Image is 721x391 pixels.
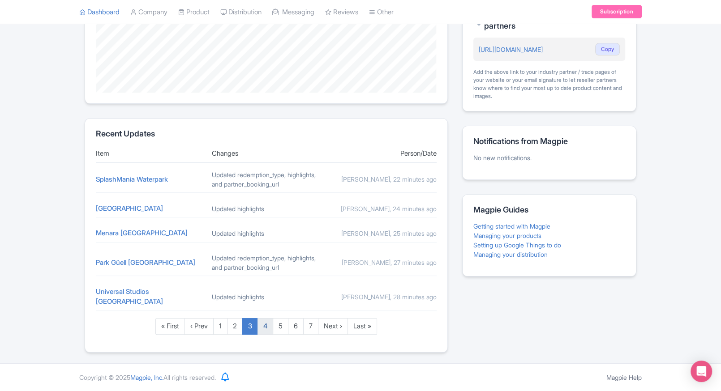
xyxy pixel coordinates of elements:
div: [PERSON_NAME], 28 minutes ago [328,292,437,302]
div: [PERSON_NAME], 22 minutes ago [328,174,437,184]
a: [GEOGRAPHIC_DATA] [96,204,163,212]
h2: Recent Updates [96,129,437,138]
a: 7 [303,318,318,335]
a: Setting up Google Things to do [473,241,561,249]
a: Magpie Help [606,374,642,381]
div: Open Intercom Messenger [691,361,712,382]
div: [PERSON_NAME], 25 minutes ago [328,229,437,238]
div: Updated highlights [212,292,321,302]
div: Updated highlights [212,229,321,238]
a: SplashMania Waterpark [96,175,168,183]
a: Managing your distribution [473,251,548,258]
a: 5 [273,318,288,335]
a: 6 [288,318,304,335]
a: Subscription [592,5,642,19]
h2: Notifications from Magpie [473,137,625,146]
div: Copyright © 2025 All rights reserved. [74,373,221,382]
a: « First [155,318,185,335]
h2: Magpie Guides [473,205,625,214]
a: 2 [227,318,243,335]
a: Menara [GEOGRAPHIC_DATA] [96,229,188,237]
a: Getting started with Magpie [473,222,550,230]
p: No new notifications. [473,153,625,162]
a: Next › [318,318,348,335]
div: Changes [212,149,321,159]
a: 3 [242,318,258,335]
a: Park Güell [GEOGRAPHIC_DATA] [96,258,195,267]
button: Copy [595,43,620,55]
div: Updated redemption_type, highlights, and partner_booking_url [212,170,321,189]
div: Updated highlights [212,204,321,213]
div: Person/Date [328,149,437,159]
a: [URL][DOMAIN_NAME] [479,46,543,53]
div: Updated redemption_type, highlights, and partner_booking_url [212,253,321,272]
span: Magpie, Inc. [130,374,163,381]
div: Add the above link to your industry partner / trade pages of your website or your email signature... [473,68,625,100]
a: 4 [257,318,273,335]
div: [PERSON_NAME], 24 minutes ago [328,204,437,213]
a: Universal Studios [GEOGRAPHIC_DATA] [96,287,163,306]
div: Item [96,149,205,159]
a: Last » [348,318,377,335]
a: Managing your products [473,232,541,239]
div: [PERSON_NAME], 27 minutes ago [328,258,437,267]
a: 1 [213,318,227,335]
a: ‹ Prev [185,318,214,335]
